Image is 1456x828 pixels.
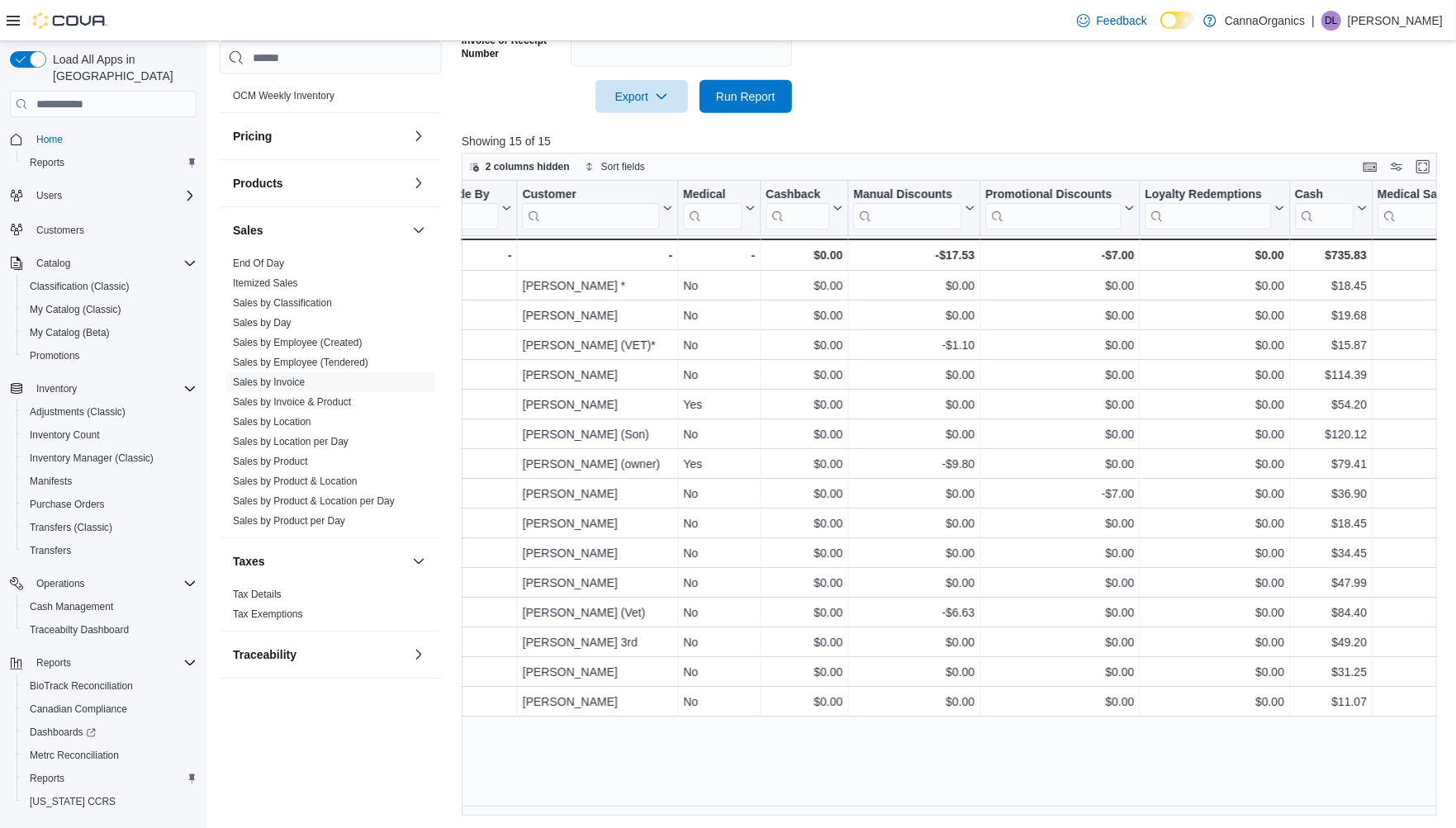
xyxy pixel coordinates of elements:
[1145,454,1285,474] div: $0.00
[233,257,284,270] span: End Of Day
[30,379,197,399] span: Inventory
[986,187,1122,203] div: Promotional Discounts
[23,300,197,319] span: My Catalog (Classic)
[30,498,105,511] span: Purchase Orders
[233,646,405,663] button: Traceability
[700,80,792,113] button: Run Report
[23,792,197,811] span: Washington CCRS
[854,573,975,593] div: $0.00
[33,12,107,29] img: Cova
[1145,276,1285,296] div: $0.00
[233,436,349,447] a: Sales by Location per Day
[30,186,197,206] span: Users
[233,515,345,527] a: Sales by Product per Day
[233,356,368,369] span: Sales by Employee (Tendered)
[1295,454,1367,474] div: $79.41
[766,513,843,533] div: $0.00
[30,772,64,785] span: Reports
[30,600,113,613] span: Cash Management
[523,187,673,229] button: Customer
[578,157,652,177] button: Sort fields
[233,514,345,528] span: Sales by Product per Day
[1225,11,1305,31] p: CannaOrganics
[523,454,673,474] div: [PERSON_NAME] (owner)
[523,276,673,296] div: [PERSON_NAME] *
[36,224,84,237] span: Customers
[30,253,77,273] button: Catalog
[30,749,119,762] span: Metrc Reconciliation
[30,623,129,636] span: Traceabilty Dashboard
[3,217,203,241] button: Customers
[17,790,203,813] button: [US_STATE] CCRS
[523,395,673,414] div: [PERSON_NAME]
[766,365,843,385] div: $0.00
[17,674,203,698] button: BioTrack Reconciliation
[1295,424,1367,444] div: $120.12
[23,676,140,696] a: BioTrack Reconciliation
[23,769,71,788] a: Reports
[23,153,197,173] span: Reports
[1295,245,1367,265] div: $735.83
[1145,543,1285,563] div: $0.00
[1145,187,1285,229] button: Loyalty Redemptions
[3,184,203,207] button: Users
[23,518,197,537] span: Transfers (Classic)
[36,189,62,202] span: Users
[233,317,292,329] a: Sales by Day
[30,303,121,316] span: My Catalog (Classic)
[36,133,63,146] span: Home
[23,745,197,765] span: Metrc Reconciliation
[854,335,975,355] div: -$1.10
[1311,11,1315,31] p: |
[233,589,282,600] a: Tax Details
[30,679,133,693] span: BioTrack Reconciliation
[854,276,975,296] div: $0.00
[23,346,197,366] span: Promotions
[23,277,197,296] span: Classification (Classic)
[766,573,843,593] div: $0.00
[1360,157,1380,177] button: Keyboard shortcuts
[220,86,442,112] div: OCM
[1295,543,1367,563] div: $34.45
[462,157,576,177] button: 2 columns hidden
[1145,484,1285,504] div: $0.00
[23,518,119,537] a: Transfers (Classic)
[684,187,756,229] button: Medical
[233,376,305,389] span: Sales by Invoice
[233,435,349,448] span: Sales by Location per Day
[233,277,298,289] a: Itemized Sales
[854,543,975,563] div: $0.00
[986,365,1135,385] div: $0.00
[23,597,197,617] span: Cash Management
[23,722,197,742] span: Dashboards
[523,305,673,325] div: [PERSON_NAME]
[233,553,265,570] h3: Taxes
[1295,513,1367,533] div: $18.45
[233,297,332,309] a: Sales by Classification
[409,173,429,193] button: Products
[684,543,756,563] div: No
[1145,335,1285,355] div: $0.00
[23,402,132,422] a: Adjustments (Classic)
[523,245,673,265] div: -
[30,349,80,362] span: Promotions
[30,475,72,488] span: Manifests
[1145,365,1285,385] div: $0.00
[220,253,442,537] div: Sales
[409,645,429,665] button: Traceability
[233,395,351,409] span: Sales by Invoice & Product
[986,454,1135,474] div: $0.00
[23,745,126,765] a: Metrc Reconciliation
[17,447,203,470] button: Inventory Manager (Classic)
[3,651,203,674] button: Reports
[23,153,71,173] a: Reports
[1295,335,1367,355] div: $15.87
[17,595,203,618] button: Cash Management
[23,323,116,343] a: My Catalog (Beta)
[233,128,272,144] h3: Pricing
[23,541,197,561] span: Transfers
[30,653,197,673] span: Reports
[766,543,843,563] div: $0.00
[766,484,843,504] div: $0.00
[17,516,203,539] button: Transfers (Classic)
